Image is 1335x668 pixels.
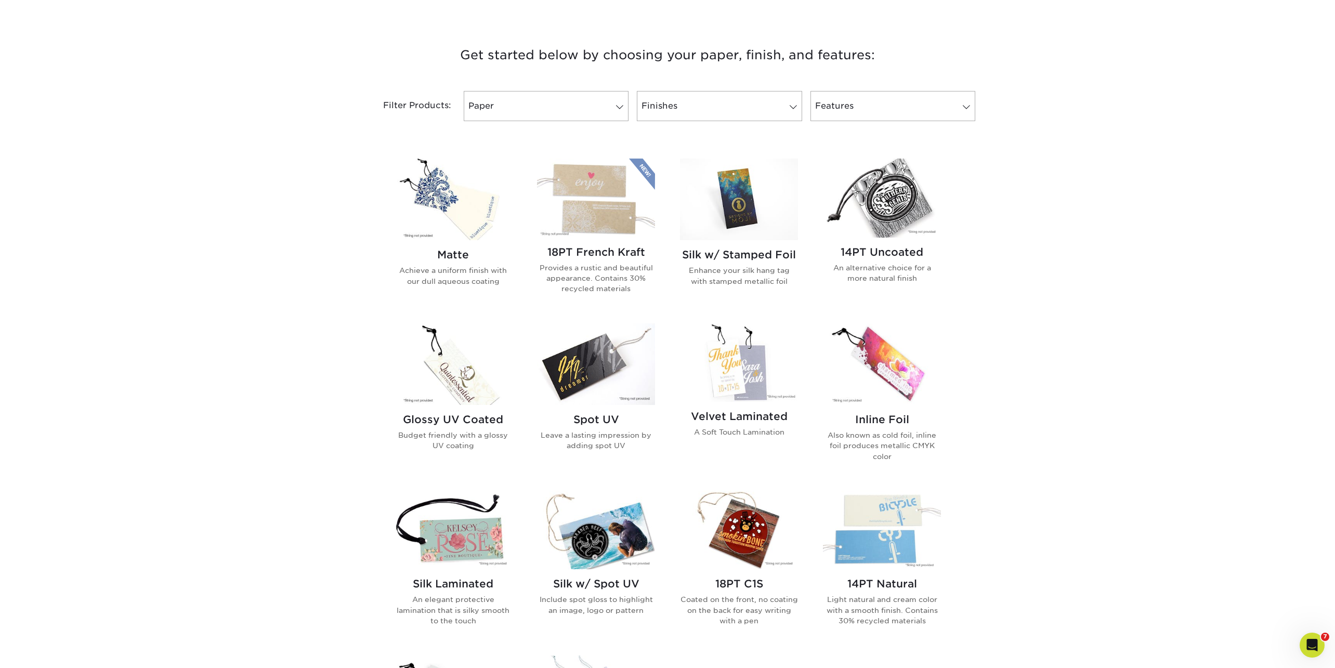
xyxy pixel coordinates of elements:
[537,594,655,615] p: Include spot gloss to highlight an image, logo or pattern
[537,246,655,258] h2: 18PT French Kraft
[823,159,941,311] a: 14PT Uncoated Hang Tags 14PT Uncoated An alternative choice for a more natural finish
[680,323,798,478] a: Velvet Laminated Hang Tags Velvet Laminated A Soft Touch Lamination
[1321,633,1329,641] span: 7
[464,91,629,121] a: Paper
[394,594,512,626] p: An elegant protective lamination that is silky smooth to the touch
[394,323,512,405] img: Glossy UV Coated Hang Tags
[823,578,941,590] h2: 14PT Natural
[680,248,798,261] h2: Silk w/ Stamped Foil
[394,265,512,286] p: Achieve a uniform finish with our dull aqueous coating
[680,491,798,569] img: 18PT C1S Hang Tags
[394,248,512,261] h2: Matte
[537,578,655,590] h2: Silk w/ Spot UV
[810,91,975,121] a: Features
[823,594,941,626] p: Light natural and cream color with a smooth finish. Contains 30% recycled materials
[537,263,655,294] p: Provides a rustic and beautiful appearance. Contains 30% recycled materials
[680,410,798,423] h2: Velvet Laminated
[823,413,941,426] h2: Inline Foil
[394,578,512,590] h2: Silk Laminated
[680,323,798,402] img: Velvet Laminated Hang Tags
[537,323,655,405] img: Spot UV Hang Tags
[537,413,655,426] h2: Spot UV
[680,159,798,240] img: Silk w/ Stamped Foil Hang Tags
[823,263,941,284] p: An alternative choice for a more natural finish
[680,594,798,626] p: Coated on the front, no coating on the back for easy writing with a pen
[823,491,941,569] img: 14PT Natural Hang Tags
[537,491,655,569] img: Silk w/ Spot UV Hang Tags
[394,413,512,426] h2: Glossy UV Coated
[394,491,512,569] img: Silk Laminated Hang Tags
[3,636,88,664] iframe: Google Customer Reviews
[394,159,512,240] img: Matte Hang Tags
[629,159,655,190] img: New Product
[1300,633,1325,658] iframe: Intercom live chat
[394,491,512,643] a: Silk Laminated Hang Tags Silk Laminated An elegant protective lamination that is silky smooth to ...
[680,491,798,643] a: 18PT C1S Hang Tags 18PT C1S Coated on the front, no coating on the back for easy writing with a pen
[363,32,972,78] h3: Get started below by choosing your paper, finish, and features:
[537,323,655,478] a: Spot UV Hang Tags Spot UV Leave a lasting impression by adding spot UV
[680,159,798,311] a: Silk w/ Stamped Foil Hang Tags Silk w/ Stamped Foil Enhance your silk hang tag with stamped metal...
[823,159,941,237] img: 14PT Uncoated Hang Tags
[823,491,941,643] a: 14PT Natural Hang Tags 14PT Natural Light natural and cream color with a smooth finish. Contains ...
[680,427,798,437] p: A Soft Touch Lamination
[680,578,798,590] h2: 18PT C1S
[637,91,802,121] a: Finishes
[394,430,512,451] p: Budget friendly with a glossy UV coating
[394,323,512,478] a: Glossy UV Coated Hang Tags Glossy UV Coated Budget friendly with a glossy UV coating
[823,323,941,405] img: Inline Foil Hang Tags
[537,159,655,237] img: 18PT French Kraft Hang Tags
[537,491,655,643] a: Silk w/ Spot UV Hang Tags Silk w/ Spot UV Include spot gloss to highlight an image, logo or pattern
[537,159,655,311] a: 18PT French Kraft Hang Tags 18PT French Kraft Provides a rustic and beautiful appearance. Contain...
[394,159,512,311] a: Matte Hang Tags Matte Achieve a uniform finish with our dull aqueous coating
[537,430,655,451] p: Leave a lasting impression by adding spot UV
[823,246,941,258] h2: 14PT Uncoated
[680,265,798,286] p: Enhance your silk hang tag with stamped metallic foil
[823,430,941,462] p: Also known as cold foil, inline foil produces metallic CMYK color
[823,323,941,478] a: Inline Foil Hang Tags Inline Foil Also known as cold foil, inline foil produces metallic CMYK color
[356,91,460,121] div: Filter Products:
